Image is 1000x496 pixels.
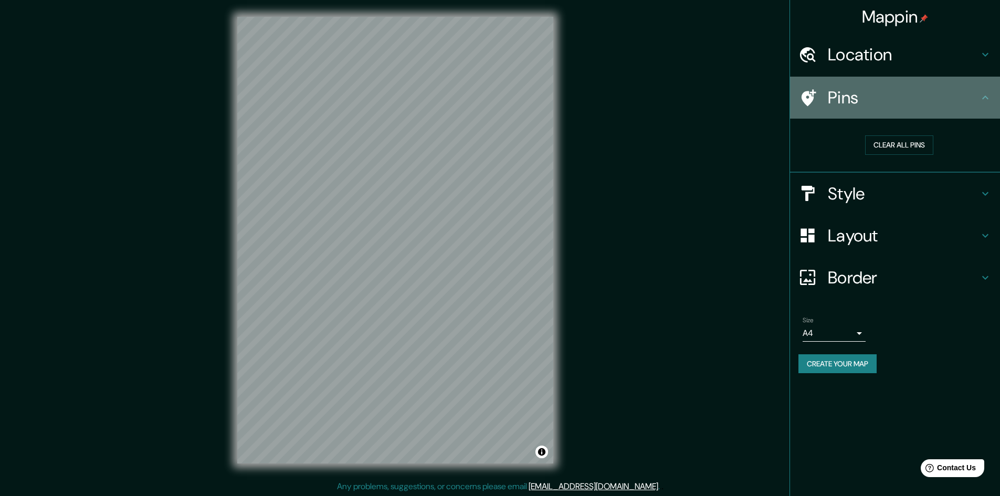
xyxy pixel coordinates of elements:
p: Any problems, suggestions, or concerns please email . [337,480,660,493]
h4: Layout [828,225,979,246]
label: Size [803,315,814,324]
img: pin-icon.png [920,14,928,23]
div: A4 [803,325,866,342]
button: Toggle attribution [535,446,548,458]
div: Location [790,34,1000,76]
button: Clear all pins [865,135,933,155]
a: [EMAIL_ADDRESS][DOMAIN_NAME] [529,481,658,492]
h4: Border [828,267,979,288]
div: . [661,480,664,493]
div: . [660,480,661,493]
h4: Mappin [862,6,929,27]
div: Style [790,173,1000,215]
h4: Pins [828,87,979,108]
h4: Location [828,44,979,65]
div: Border [790,257,1000,299]
iframe: Help widget launcher [907,455,988,484]
div: Pins [790,77,1000,119]
canvas: Map [237,17,553,463]
h4: Style [828,183,979,204]
div: Layout [790,215,1000,257]
button: Create your map [798,354,877,374]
